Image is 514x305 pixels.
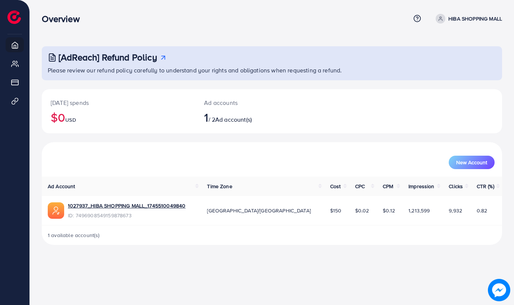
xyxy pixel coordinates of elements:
span: Ad account(s) [215,115,252,124]
h2: $0 [51,110,186,124]
p: Ad accounts [204,98,301,107]
span: $0.12 [383,207,395,214]
span: Time Zone [207,183,232,190]
span: New Account [456,160,487,165]
span: Ad Account [48,183,75,190]
span: Clicks [449,183,463,190]
span: $0.02 [355,207,369,214]
span: Impression [408,183,435,190]
img: logo [7,10,21,24]
h3: [AdReach] Refund Policy [59,52,157,63]
h2: / 2 [204,110,301,124]
a: 1027937_HIBA SHOPPING MALL_1745510049840 [68,202,185,209]
span: USD [65,116,76,124]
span: 1 available account(s) [48,231,100,239]
p: Please review our refund policy carefully to understand your rights and obligations when requesti... [48,66,498,75]
span: Cost [330,183,341,190]
span: 0.82 [477,207,488,214]
span: [GEOGRAPHIC_DATA]/[GEOGRAPHIC_DATA] [207,207,311,214]
span: $150 [330,207,342,214]
span: 9,932 [449,207,462,214]
p: HIBA SHOPPING MALL [448,14,502,23]
img: ic-ads-acc.e4c84228.svg [48,202,64,219]
h3: Overview [42,13,85,24]
p: [DATE] spends [51,98,186,107]
a: HIBA SHOPPING MALL [433,14,502,24]
span: CPM [383,183,393,190]
img: image [488,279,510,301]
button: New Account [449,156,495,169]
span: 1 [204,109,208,126]
span: ID: 7496908549159878673 [68,212,185,219]
span: CPC [355,183,365,190]
span: CTR (%) [477,183,494,190]
span: 1,213,599 [408,207,430,214]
